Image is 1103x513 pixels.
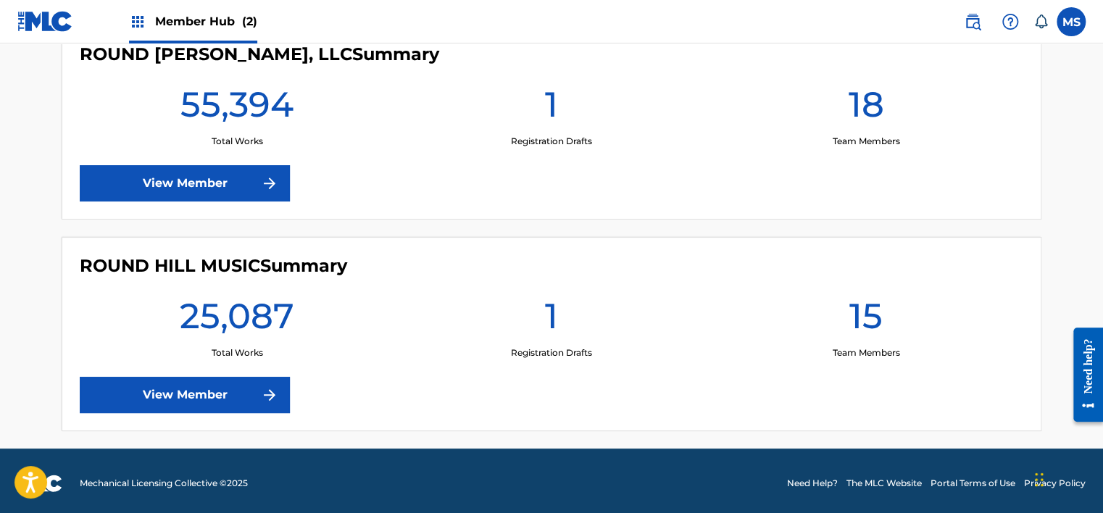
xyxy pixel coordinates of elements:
[80,477,248,490] span: Mechanical Licensing Collective © 2025
[1062,317,1103,433] iframe: Resource Center
[211,346,262,359] p: Total Works
[958,7,987,36] a: Public Search
[1035,458,1044,501] div: Drag
[1024,477,1086,490] a: Privacy Policy
[1057,7,1086,36] div: User Menu
[996,7,1025,36] div: Help
[80,43,439,65] h4: ROUND HILL CARLIN, LLC
[1002,13,1019,30] img: help
[849,294,883,346] h1: 15
[832,135,899,148] p: Team Members
[261,386,278,404] img: f7272a7cc735f4ea7f67.svg
[129,13,146,30] img: Top Rightsholders
[180,83,294,135] h1: 55,394
[846,477,922,490] a: The MLC Website
[832,346,899,359] p: Team Members
[545,294,558,346] h1: 1
[180,294,294,346] h1: 25,087
[848,83,883,135] h1: 18
[787,477,838,490] a: Need Help?
[80,255,347,277] h4: ROUND HILL MUSIC
[211,135,262,148] p: Total Works
[17,11,73,32] img: MLC Logo
[545,83,558,135] h1: 1
[931,477,1015,490] a: Portal Terms of Use
[80,165,290,201] a: View Member
[1033,14,1048,29] div: Notifications
[511,346,592,359] p: Registration Drafts
[964,13,981,30] img: search
[242,14,257,28] span: (2)
[261,175,278,192] img: f7272a7cc735f4ea7f67.svg
[155,13,257,30] span: Member Hub
[80,377,290,413] a: View Member
[1031,443,1103,513] iframe: Chat Widget
[511,135,592,148] p: Registration Drafts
